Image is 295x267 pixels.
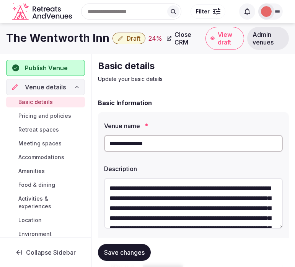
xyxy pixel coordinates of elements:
[18,153,64,161] span: Accommodations
[18,181,55,189] span: Food & dining
[6,215,85,226] a: Location
[98,244,151,261] button: Save changes
[6,152,85,163] a: Accommodations
[6,60,85,76] button: Publish Venue
[253,31,284,46] span: Admin venues
[18,216,42,224] span: Location
[25,82,66,92] span: Venue details
[98,98,152,107] h2: Basic Information
[18,98,53,106] span: Basic details
[127,35,140,42] span: Draft
[6,166,85,176] a: Amenities
[104,249,145,256] span: Save changes
[18,195,82,210] span: Activities & experiences
[162,27,202,50] a: Close CRM
[104,166,283,172] label: Description
[6,180,85,190] a: Food & dining
[112,33,145,44] button: Draft
[18,112,71,120] span: Pricing and policies
[205,27,244,50] a: View draft
[6,124,85,135] a: Retreat spaces
[104,123,283,129] label: Venue name
[148,34,162,43] div: 24 %
[18,140,62,147] span: Meeting spaces
[6,193,85,212] a: Activities & experiences
[26,249,76,256] span: Collapse Sidebar
[6,97,85,107] a: Basic details
[98,60,289,72] h2: Basic details
[148,34,162,43] button: 24%
[6,31,109,46] h1: The Wentworth Inn
[174,31,198,46] span: Close CRM
[196,8,210,15] span: Filter
[6,110,85,121] a: Pricing and policies
[18,230,52,238] span: Environment
[18,126,59,133] span: Retreat spaces
[6,244,85,261] button: Collapse Sidebar
[12,3,73,20] svg: Retreats and Venues company logo
[261,6,272,17] img: Irene Gonzales
[247,27,289,50] a: Admin venues
[18,167,45,175] span: Amenities
[218,31,239,46] span: View draft
[6,138,85,149] a: Meeting spaces
[6,229,85,239] a: Environment
[25,63,68,73] span: Publish Venue
[191,4,225,19] button: Filter
[98,75,289,83] p: Update your basic details
[12,3,73,20] a: Visit the homepage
